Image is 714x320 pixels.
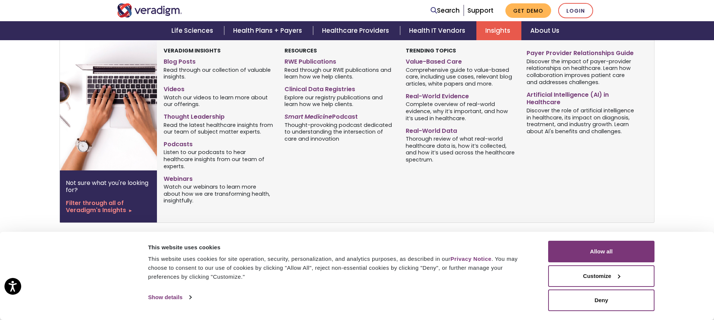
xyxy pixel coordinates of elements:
span: Read through our RWE publications and learn how we help clients. [284,66,394,80]
strong: Trending Topics [406,47,456,54]
a: Videos [164,83,273,93]
a: Podcasts [164,138,273,148]
a: Health IT Vendors [400,21,476,40]
a: Real-World Evidence [406,90,515,100]
a: Artificial Intelligence (AI) in Healthcare [527,88,636,107]
span: Complete overview of real-world evidence, why it’s important, and how it’s used in healthcare. [406,100,515,122]
a: Value-Based Care [406,55,515,66]
button: Customize [548,265,654,287]
span: Thought-provoking podcast dedicated to understanding the intersection of care and innovation [284,121,394,143]
a: Insights [476,21,521,40]
button: Allow all [548,241,654,262]
a: Blog Posts [164,55,273,66]
div: This website uses cookies for site operation, security, personalization, and analytics purposes, ... [148,255,531,281]
span: Explore our registry publications and learn how we help clients. [284,93,394,108]
span: Discover the impact of payer-provider relationships on healthcare. Learn how collaboration improv... [527,57,636,86]
a: Support [467,6,493,15]
strong: Resources [284,47,317,54]
a: Webinars [164,172,273,183]
a: Get Demo [505,3,551,18]
iframe: Drift Chat Widget [571,266,705,311]
a: Real-World Data [406,124,515,135]
a: Privacy Notice [450,256,491,262]
a: Health Plans + Payers [224,21,313,40]
a: Search [431,6,460,16]
div: This website uses cookies [148,243,531,252]
span: Thorough review of what real-world healthcare data is, how it’s collected, and how it’s used acro... [406,135,515,163]
span: Listen to our podcasts to hear healthcare insights from our team of experts. [164,148,273,170]
strong: Veradigm Insights [164,47,221,54]
a: Healthcare Providers [313,21,400,40]
span: Read through our collection of valuable insights. [164,66,273,80]
a: RWE Publications [284,55,394,66]
a: About Us [521,21,568,40]
a: Clinical Data Registries [284,83,394,93]
img: Two hands typing on a laptop [60,40,180,170]
em: Smart Medicine [284,112,332,121]
a: Show details [148,292,191,303]
p: Not sure what you're looking for? [66,179,151,193]
span: Discover the role of artificial intelligence in healthcare, its impact on diagnosis, treatment, a... [527,106,636,135]
a: Payer Provider Relationships Guide [527,47,636,57]
button: Deny [548,289,654,311]
a: Filter through all of Veradigm's Insights [66,199,151,214]
span: Comprehensive guide to value-based care, including use cases, relevant blog articles, white paper... [406,66,515,87]
span: Watch our webinars to learn more about how we are transforming health, insightfully. [164,183,273,204]
img: Veradigm logo [117,3,182,17]
span: Watch our videos to learn more about our offerings. [164,93,273,108]
a: Thought Leadership [164,110,273,121]
a: Smart MedicinePodcast [284,110,394,121]
span: Read the latest healthcare insights from our team of subject matter experts. [164,121,273,135]
a: Login [558,3,593,18]
a: Life Sciences [163,21,224,40]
